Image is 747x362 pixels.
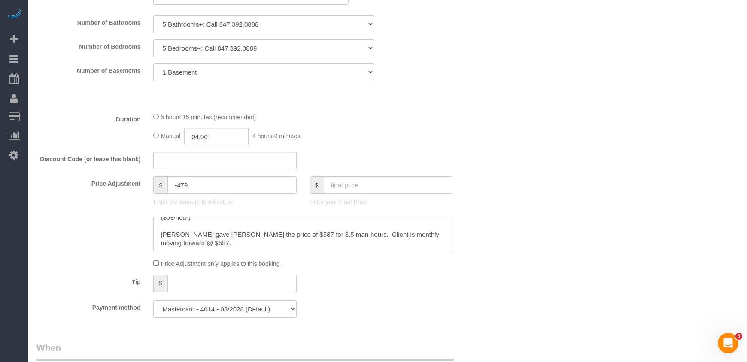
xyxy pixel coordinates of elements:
[30,39,147,51] label: Number of Bedrooms
[30,15,147,27] label: Number of Bathrooms
[30,275,147,286] label: Tip
[161,260,279,267] span: Price Adjustment only applies to this booking
[252,133,300,139] span: 4 hours 0 minutes
[30,152,147,163] label: Discount Code (or leave this blank)
[153,275,167,292] span: $
[30,112,147,124] label: Duration
[735,333,742,340] span: 3
[718,333,738,353] iframe: Intercom live chat
[161,114,256,121] span: 5 hours 15 minutes (recommended)
[30,176,147,188] label: Price Adjustment
[36,341,454,361] legend: When
[310,198,452,206] p: Enter your Final Price
[153,198,296,206] p: Enter the Amount to Adjust, or
[153,176,167,194] span: $
[5,9,22,21] img: Automaid Logo
[310,176,324,194] span: $
[30,300,147,312] label: Payment method
[161,133,180,139] span: Manual
[324,176,453,194] input: final price
[30,63,147,75] label: Number of Basements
